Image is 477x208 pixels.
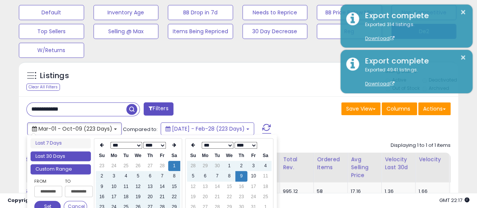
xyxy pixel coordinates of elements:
th: Fr [247,151,259,161]
button: Columns [382,102,417,115]
td: 1 [223,161,235,171]
div: seller snap | | [8,197,131,204]
td: 13 [199,182,211,192]
div: Velocity Last 30d [385,156,412,171]
td: 5 [132,171,144,181]
div: Exported 4941 listings. [359,66,467,88]
td: 15 [223,182,235,192]
td: 11 [120,182,132,192]
td: 19 [187,192,199,202]
td: 24 [247,192,259,202]
td: 14 [156,182,168,192]
div: Clear All Filters [26,83,60,91]
td: 30 [211,161,223,171]
th: Sa [168,151,180,161]
td: 23 [96,161,108,171]
th: Sa [259,151,271,161]
div: Velocity [419,156,446,163]
th: Th [144,151,156,161]
td: 27 [144,161,156,171]
th: Su [187,151,199,161]
td: 2 [235,161,247,171]
th: Fr [156,151,168,161]
td: 17 [247,182,259,192]
td: 14 [211,182,223,192]
td: 28 [156,161,168,171]
div: Exported 314 listings. [359,21,467,42]
button: Selling @ Max [94,24,159,39]
td: 22 [168,192,180,202]
td: 8 [223,171,235,181]
button: [DATE] - Feb-28 (223 Days) [161,122,254,135]
td: 25 [259,192,271,202]
td: 8 [168,171,180,181]
th: We [132,151,144,161]
li: Custom Range [31,164,91,174]
button: Mar-01 - Oct-09 (223 Days) [27,122,122,135]
td: 11 [259,171,271,181]
div: Export complete [359,55,467,66]
a: Download [365,80,394,87]
button: BB Price Below Min [317,5,382,20]
button: Default [19,5,84,20]
td: 22 [223,192,235,202]
div: Export complete [359,10,467,21]
th: Tu [211,151,223,161]
td: 12 [187,182,199,192]
th: We [223,151,235,161]
label: From [34,177,61,185]
th: Th [235,151,247,161]
td: 10 [108,182,120,192]
td: 15 [168,182,180,192]
button: W/Returns [19,43,84,58]
td: 18 [120,192,132,202]
div: Total Rev. [283,156,310,171]
button: Needs to Reprice [242,5,308,20]
strong: Copyright [8,197,35,204]
td: 16 [235,182,247,192]
li: Last 30 Days [31,151,91,162]
div: Displaying 1 to 1 of 1 items [391,142,451,149]
td: 23 [235,192,247,202]
th: Mo [199,151,211,161]
td: 3 [247,161,259,171]
button: Actions [418,102,451,115]
td: 1 [168,161,180,171]
div: Avg Selling Price [351,156,378,179]
button: Inventory Age [94,5,159,20]
span: 2025-10-10 22:17 GMT [439,197,469,204]
span: Compared to: [123,126,158,133]
td: 9 [96,182,108,192]
button: Items Being Repriced [168,24,233,39]
td: 21 [211,192,223,202]
div: Ordered Items [317,156,344,171]
li: Last 7 Days [31,138,91,148]
td: 10 [247,171,259,181]
td: 9 [235,171,247,181]
label: To [65,177,87,185]
span: [DATE] - Feb-28 (223 Days) [172,125,245,133]
td: 21 [156,192,168,202]
td: 5 [187,171,199,181]
td: 7 [211,171,223,181]
h5: Listings [40,71,69,81]
td: 4 [120,171,132,181]
a: Download [365,35,394,42]
td: 6 [199,171,211,181]
button: × [460,8,466,17]
td: 20 [144,192,156,202]
td: 24 [108,161,120,171]
span: Mar-01 - Oct-09 (223 Days) [38,125,112,133]
button: BB Drop in 7d [168,5,233,20]
button: × [460,53,466,62]
td: 4 [259,161,271,171]
td: 12 [132,182,144,192]
button: Reg [317,24,382,39]
td: 3 [108,171,120,181]
th: Su [96,151,108,161]
button: Filters [144,102,173,116]
button: Top Sellers [19,24,84,39]
td: 19 [132,192,144,202]
td: 13 [144,182,156,192]
button: Save View [341,102,380,115]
